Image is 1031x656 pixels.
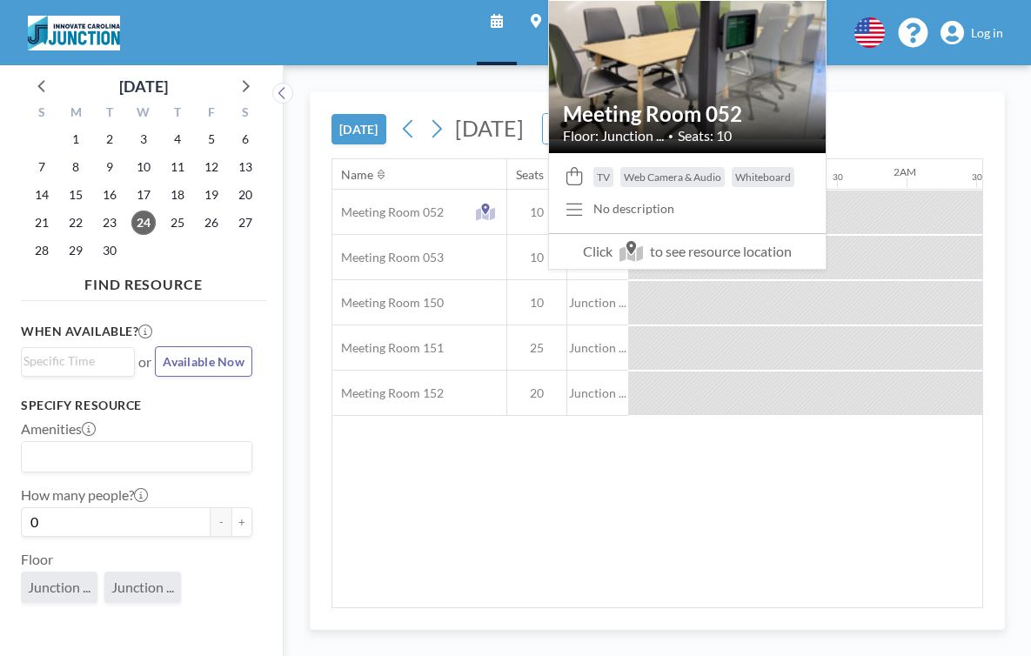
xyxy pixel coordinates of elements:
[972,171,982,183] div: 30
[735,171,791,184] span: Whiteboard
[64,127,88,151] span: Monday, September 1, 2025
[332,204,444,220] span: Meeting Room 052
[59,103,93,125] div: M
[64,183,88,207] span: Monday, September 15, 2025
[111,579,174,596] span: Junction ...
[546,117,630,140] span: DAILY VIEW
[97,127,122,151] span: Tuesday, September 2, 2025
[567,340,628,356] span: Junction ...
[332,250,444,265] span: Meeting Room 053
[28,579,90,596] span: Junction ...
[165,127,190,151] span: Thursday, September 4, 2025
[165,155,190,179] span: Thursday, September 11, 2025
[138,353,151,371] span: or
[233,155,258,179] span: Saturday, September 13, 2025
[199,155,224,179] span: Friday, September 12, 2025
[331,114,386,144] button: [DATE]
[30,183,54,207] span: Sunday, September 14, 2025
[199,183,224,207] span: Friday, September 19, 2025
[119,74,168,98] div: [DATE]
[507,385,566,401] span: 20
[211,507,231,537] button: -
[894,165,916,178] div: 2AM
[593,201,674,217] div: No description
[597,171,610,184] span: TV
[131,127,156,151] span: Wednesday, September 3, 2025
[155,346,252,377] button: Available Now
[131,183,156,207] span: Wednesday, September 17, 2025
[507,295,566,311] span: 10
[93,103,127,125] div: T
[507,250,566,265] span: 10
[233,127,258,151] span: Saturday, September 6, 2025
[455,115,524,141] span: [DATE]
[64,211,88,235] span: Monday, September 22, 2025
[567,385,628,401] span: Junction ...
[332,385,444,401] span: Meeting Room 152
[332,295,444,311] span: Meeting Room 150
[127,103,161,125] div: W
[516,167,544,183] div: Seats
[131,155,156,179] span: Wednesday, September 10, 2025
[507,340,566,356] span: 25
[199,127,224,151] span: Friday, September 5, 2025
[30,238,54,263] span: Sunday, September 28, 2025
[97,211,122,235] span: Tuesday, September 23, 2025
[341,167,373,183] div: Name
[165,211,190,235] span: Thursday, September 25, 2025
[131,211,156,235] span: Wednesday, September 24, 2025
[64,238,88,263] span: Monday, September 29, 2025
[199,211,224,235] span: Friday, September 26, 2025
[549,233,826,269] span: Click to see resource location
[163,354,244,369] span: Available Now
[22,348,134,374] div: Search for option
[233,183,258,207] span: Saturday, September 20, 2025
[21,420,96,438] label: Amenities
[21,269,266,293] h4: FIND RESOURCE
[21,398,252,413] h3: Specify resource
[332,340,444,356] span: Meeting Room 151
[30,155,54,179] span: Sunday, September 7, 2025
[23,445,242,468] input: Search for option
[507,204,566,220] span: 10
[941,21,1003,45] a: Log in
[165,183,190,207] span: Thursday, September 18, 2025
[28,16,120,50] img: organization-logo
[233,211,258,235] span: Saturday, September 27, 2025
[228,103,262,125] div: S
[30,211,54,235] span: Sunday, September 21, 2025
[97,238,122,263] span: Tuesday, September 30, 2025
[543,114,693,144] div: Search for option
[971,25,1003,41] span: Log in
[567,295,628,311] span: Junction ...
[64,155,88,179] span: Monday, September 8, 2025
[160,103,194,125] div: T
[624,171,721,184] span: Web Camera & Audio
[231,507,252,537] button: +
[22,442,251,472] div: Search for option
[97,155,122,179] span: Tuesday, September 9, 2025
[97,183,122,207] span: Tuesday, September 16, 2025
[21,486,148,504] label: How many people?
[25,103,59,125] div: S
[194,103,228,125] div: F
[23,351,124,371] input: Search for option
[21,617,50,634] label: Type
[21,551,53,568] label: Floor
[833,171,843,183] div: 30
